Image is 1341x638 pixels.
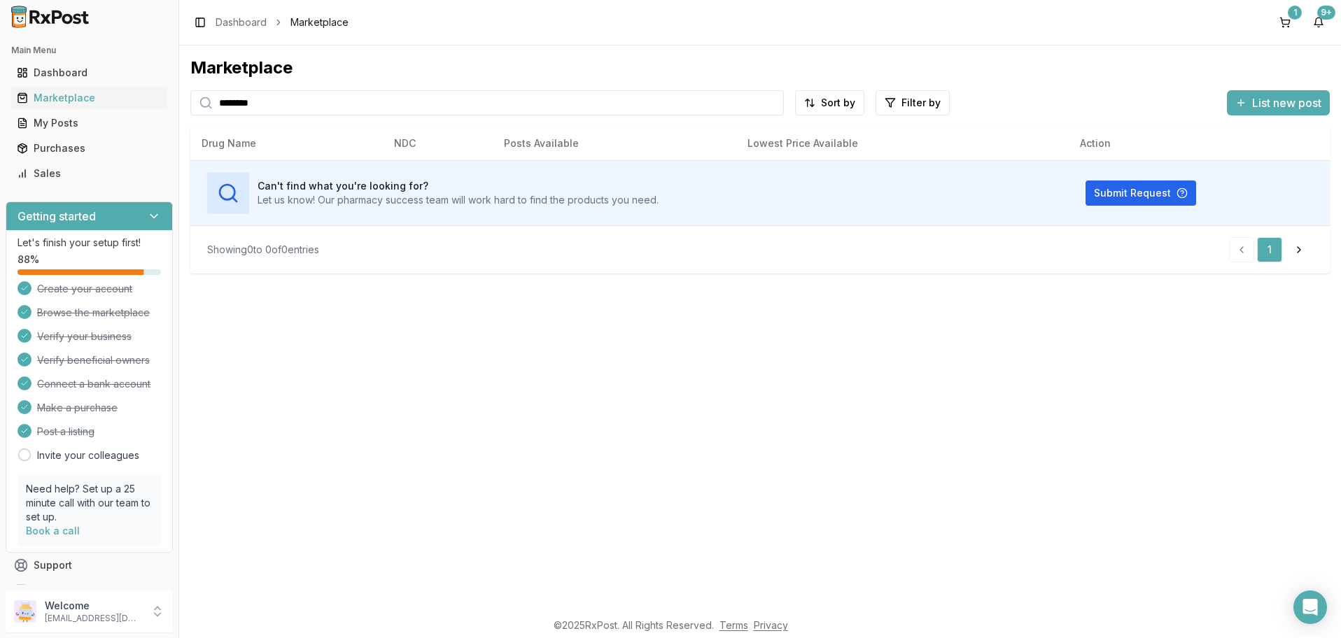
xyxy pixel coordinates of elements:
[17,66,162,80] div: Dashboard
[26,525,80,537] a: Book a call
[6,553,173,578] button: Support
[17,236,161,250] p: Let's finish your setup first!
[876,90,950,115] button: Filter by
[383,127,493,160] th: NDC
[37,425,94,439] span: Post a listing
[17,91,162,105] div: Marketplace
[290,15,349,29] span: Marketplace
[493,127,736,160] th: Posts Available
[17,208,96,225] h3: Getting started
[37,306,150,320] span: Browse the marketplace
[1229,237,1313,262] nav: pagination
[1317,6,1335,20] div: 9+
[11,111,167,136] a: My Posts
[6,578,173,603] button: Feedback
[11,45,167,56] h2: Main Menu
[37,401,118,415] span: Make a purchase
[736,127,1069,160] th: Lowest Price Available
[37,377,150,391] span: Connect a bank account
[795,90,864,115] button: Sort by
[11,60,167,85] a: Dashboard
[6,162,173,185] button: Sales
[1288,6,1302,20] div: 1
[11,161,167,186] a: Sales
[190,127,383,160] th: Drug Name
[1257,237,1282,262] a: 1
[216,15,349,29] nav: breadcrumb
[11,85,167,111] a: Marketplace
[1285,237,1313,262] a: Go to next page
[1227,97,1330,111] a: List new post
[258,193,659,207] p: Let us know! Our pharmacy success team will work hard to find the products you need.
[1293,590,1327,624] div: Open Intercom Messenger
[1274,11,1296,34] button: 1
[6,62,173,84] button: Dashboard
[754,619,788,631] a: Privacy
[1307,11,1330,34] button: 9+
[17,253,39,267] span: 88 %
[45,599,142,613] p: Welcome
[1086,180,1196,206] button: Submit Request
[17,116,162,130] div: My Posts
[6,87,173,109] button: Marketplace
[26,482,153,524] p: Need help? Set up a 25 minute call with our team to set up.
[37,329,132,343] span: Verify your business
[37,282,132,296] span: Create your account
[821,96,855,110] span: Sort by
[1069,127,1330,160] th: Action
[901,96,941,110] span: Filter by
[1227,90,1330,115] button: List new post
[17,141,162,155] div: Purchases
[34,583,81,597] span: Feedback
[6,6,95,28] img: RxPost Logo
[17,166,162,180] div: Sales
[207,243,319,257] div: Showing 0 to 0 of 0 entries
[719,619,748,631] a: Terms
[1252,94,1321,111] span: List new post
[45,613,142,624] p: [EMAIL_ADDRESS][DOMAIN_NAME]
[6,137,173,159] button: Purchases
[6,112,173,134] button: My Posts
[190,57,1330,79] div: Marketplace
[14,600,36,623] img: User avatar
[37,448,139,462] a: Invite your colleagues
[216,15,267,29] a: Dashboard
[11,136,167,161] a: Purchases
[37,353,150,367] span: Verify beneficial owners
[258,179,659,193] h3: Can't find what you're looking for?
